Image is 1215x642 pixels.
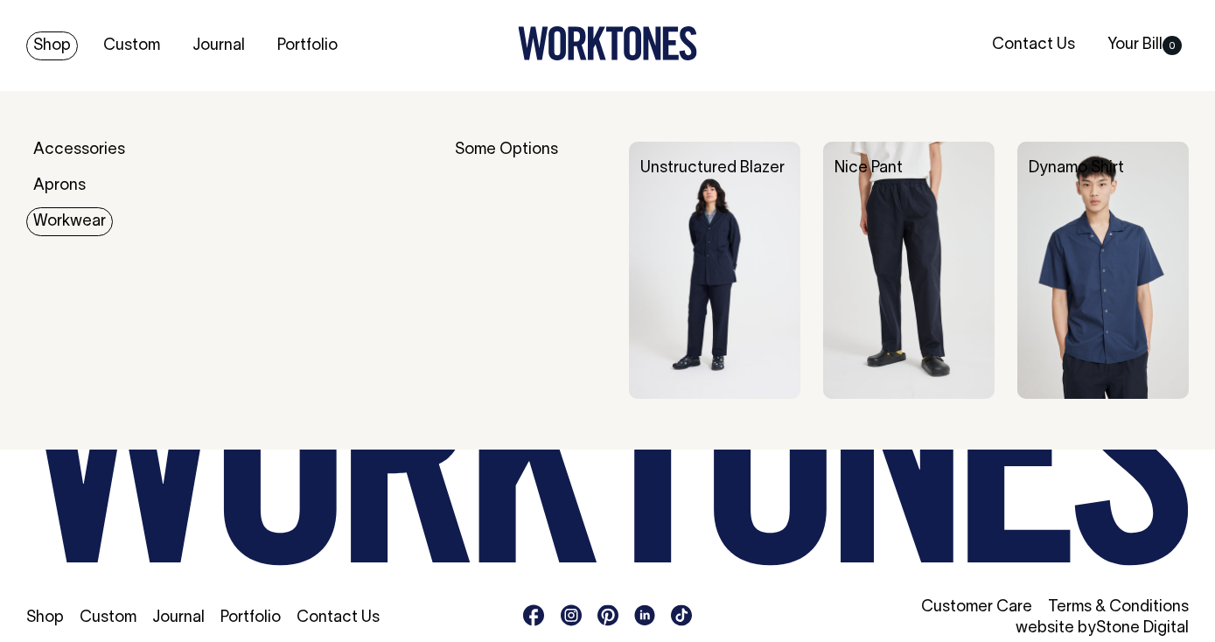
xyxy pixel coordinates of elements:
a: Your Bill0 [1100,31,1189,59]
a: Shop [26,611,64,625]
a: Nice Pant [834,161,903,176]
span: 0 [1163,36,1182,55]
img: Nice Pant [823,142,995,399]
a: Aprons [26,171,93,200]
img: Dynamo Shirt [1017,142,1189,399]
a: Terms & Conditions [1048,600,1189,615]
a: Portfolio [220,611,281,625]
a: Journal [185,31,252,60]
a: Contact Us [297,611,380,625]
a: Contact Us [985,31,1082,59]
a: Stone Digital [1096,621,1189,636]
img: Unstructured Blazer [629,142,800,399]
a: Workwear [26,207,113,236]
a: Shop [26,31,78,60]
a: Custom [96,31,167,60]
a: Portfolio [270,31,345,60]
a: Custom [80,611,136,625]
a: Unstructured Blazer [640,161,785,176]
a: Accessories [26,136,132,164]
div: Some Options [455,142,606,399]
a: Dynamo Shirt [1029,161,1124,176]
a: Journal [152,611,205,625]
a: Customer Care [921,600,1032,615]
li: website by [819,618,1189,639]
